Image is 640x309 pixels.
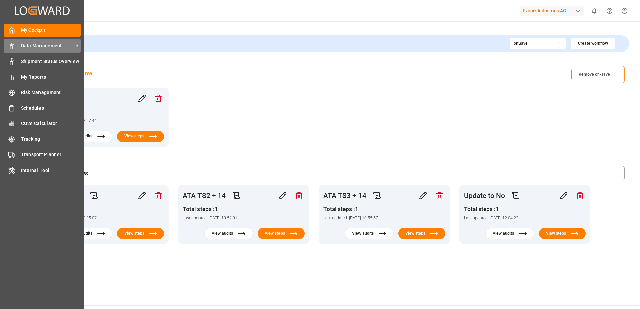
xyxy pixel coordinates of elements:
button: Evonik Industries AG [520,4,587,17]
button: View audits [64,131,112,142]
a: Transport Planner [4,148,81,161]
span: Risk Management [21,89,81,96]
span: Shipment Status Overview [21,58,81,65]
button: View audits [485,228,534,239]
div: ATA TS2 + 14 [183,191,226,200]
button: show 0 new notifications [587,3,602,18]
span: CO2e Calculator [21,120,81,127]
a: My Cockpit [4,24,81,37]
div: Update to No [464,191,505,200]
a: My Reports [4,70,81,83]
a: Schedules [4,101,81,114]
button: Remove on-save [571,69,617,80]
a: CO2e Calculator [4,117,81,130]
span: Internal Tool [21,167,81,174]
div: Total steps : 1 [464,205,518,213]
a: Risk Management [4,86,81,99]
div: Total steps : 1 [183,205,237,213]
div: onSave [514,41,528,47]
span: My Reports [21,74,81,81]
button: View steps [258,228,305,239]
a: Internal Tool [4,164,81,177]
div: Evonik Industries AG [520,6,584,16]
button: View audits [204,228,253,239]
div: Last updated : [DATE] 10:52:31 [183,215,237,221]
button: View steps [117,228,164,239]
div: ATA TS3 + 14 [323,191,366,200]
button: View steps [398,228,445,239]
button: View audits [345,228,394,239]
button: View audits [64,228,112,239]
span: Transport Planner [21,151,81,158]
div: Last updated : [DATE] 10:55:57 [323,215,378,221]
span: My Cockpit [21,27,81,34]
button: View steps [117,131,164,142]
button: Help Center [602,3,617,18]
div: Other workflows [37,166,625,180]
button: Create workflow [571,38,615,49]
span: Schedules [21,105,81,112]
span: Tracking [21,136,81,143]
button: View steps [539,228,586,239]
div: Total steps : 1 [323,205,378,213]
span: Data Management [21,42,74,49]
a: Shipment Status Overview [4,55,81,68]
a: Tracking [4,132,81,145]
div: Last updated : [DATE] 12:04:22 [464,215,518,221]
